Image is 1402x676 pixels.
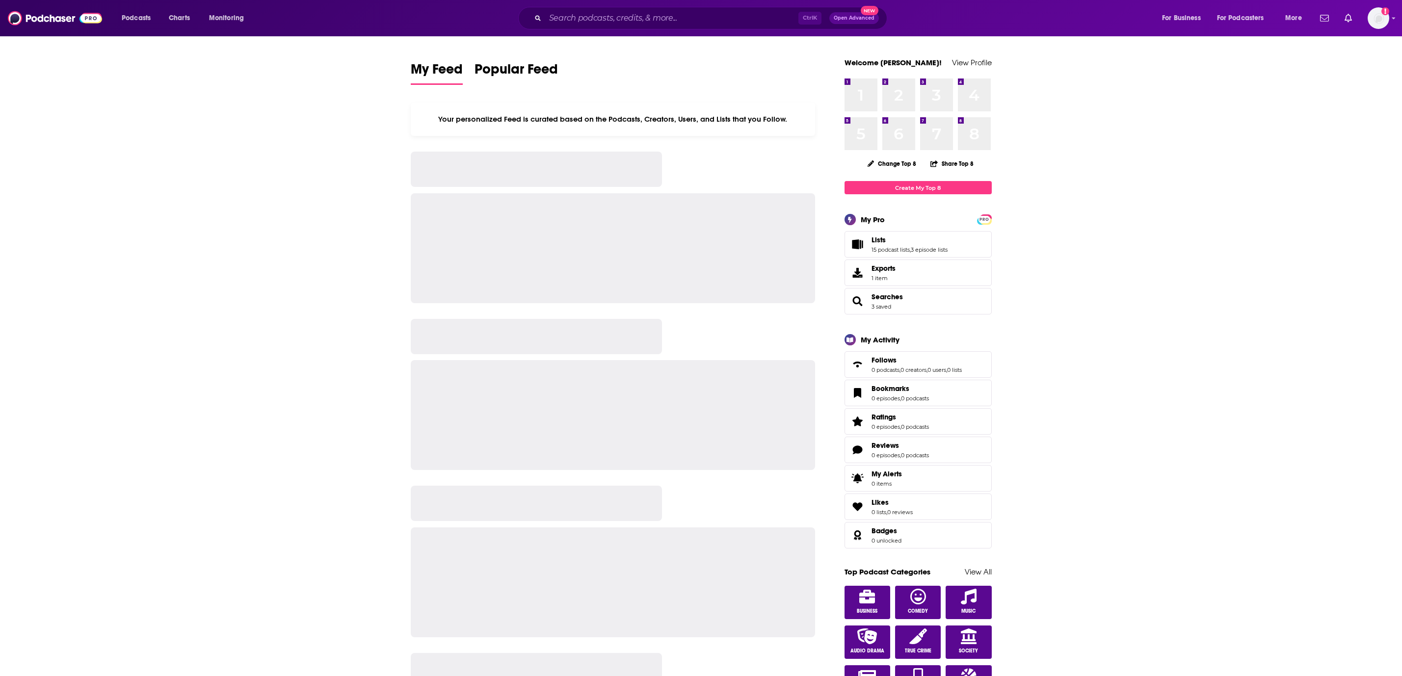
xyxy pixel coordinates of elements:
[946,366,947,373] span: ,
[845,625,891,659] a: Audio Drama
[845,58,942,67] a: Welcome [PERSON_NAME]!
[959,648,978,654] span: Society
[845,351,992,378] span: Follows
[905,648,931,654] span: True Crime
[872,264,896,273] span: Exports
[900,423,901,430] span: ,
[900,366,926,373] a: 0 creators
[848,358,868,371] a: Follows
[927,366,946,373] a: 0 users
[848,415,868,428] a: Ratings
[1278,10,1314,26] button: open menu
[872,526,901,535] a: Badges
[872,469,902,478] span: My Alerts
[845,494,992,520] span: Likes
[861,6,878,15] span: New
[911,246,948,253] a: 3 episode lists
[845,465,992,492] a: My Alerts
[122,11,151,25] span: Podcasts
[115,10,163,26] button: open menu
[887,509,913,516] a: 0 reviews
[886,509,887,516] span: ,
[845,231,992,258] span: Lists
[872,303,891,310] a: 3 saved
[1341,10,1356,26] a: Show notifications dropdown
[1211,10,1278,26] button: open menu
[845,380,992,406] span: Bookmarks
[862,157,923,170] button: Change Top 8
[979,216,990,223] span: PRO
[848,237,868,251] a: Lists
[872,235,886,244] span: Lists
[1368,7,1389,29] span: Logged in as ZoeJethani
[1316,10,1333,26] a: Show notifications dropdown
[872,292,903,301] a: Searches
[947,366,962,373] a: 0 lists
[528,7,897,29] div: Search podcasts, credits, & more...
[848,443,868,457] a: Reviews
[829,12,879,24] button: Open AdvancedNew
[872,356,962,364] a: Follows
[979,215,990,223] a: PRO
[872,498,889,507] span: Likes
[845,260,992,286] a: Exports
[900,452,901,459] span: ,
[899,366,900,373] span: ,
[845,522,992,548] span: Badges
[965,567,992,576] a: View All
[961,608,976,614] span: Music
[895,625,941,659] a: True Crime
[872,526,897,535] span: Badges
[946,586,992,619] a: Music
[930,154,974,173] button: Share Top 8
[857,608,877,614] span: Business
[845,567,930,576] a: Top Podcast Categories
[895,586,941,619] a: Comedy
[872,275,896,282] span: 1 item
[8,9,102,27] a: Podchaser - Follow, Share and Rate Podcasts
[872,413,896,421] span: Ratings
[910,246,911,253] span: ,
[872,246,910,253] a: 15 podcast lists
[834,16,874,21] span: Open Advanced
[848,528,868,542] a: Badges
[872,395,900,402] a: 0 episodes
[872,423,900,430] a: 0 episodes
[1381,7,1389,15] svg: Add a profile image
[1217,11,1264,25] span: For Podcasters
[872,384,929,393] a: Bookmarks
[872,509,886,516] a: 0 lists
[861,215,885,224] div: My Pro
[798,12,821,25] span: Ctrl K
[872,441,899,450] span: Reviews
[872,441,929,450] a: Reviews
[848,386,868,400] a: Bookmarks
[848,471,868,485] span: My Alerts
[1162,11,1201,25] span: For Business
[872,452,900,459] a: 0 episodes
[900,395,901,402] span: ,
[952,58,992,67] a: View Profile
[411,61,463,83] span: My Feed
[872,235,948,244] a: Lists
[946,625,992,659] a: Society
[411,103,816,136] div: Your personalized Feed is curated based on the Podcasts, Creators, Users, and Lists that you Follow.
[872,366,899,373] a: 0 podcasts
[169,11,190,25] span: Charts
[475,61,558,83] span: Popular Feed
[209,11,244,25] span: Monitoring
[845,181,992,194] a: Create My Top 8
[872,413,929,421] a: Ratings
[872,537,901,544] a: 0 unlocked
[872,384,909,393] span: Bookmarks
[872,480,902,487] span: 0 items
[845,408,992,435] span: Ratings
[848,266,868,280] span: Exports
[1155,10,1213,26] button: open menu
[202,10,257,26] button: open menu
[162,10,196,26] a: Charts
[845,586,891,619] a: Business
[908,608,928,614] span: Comedy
